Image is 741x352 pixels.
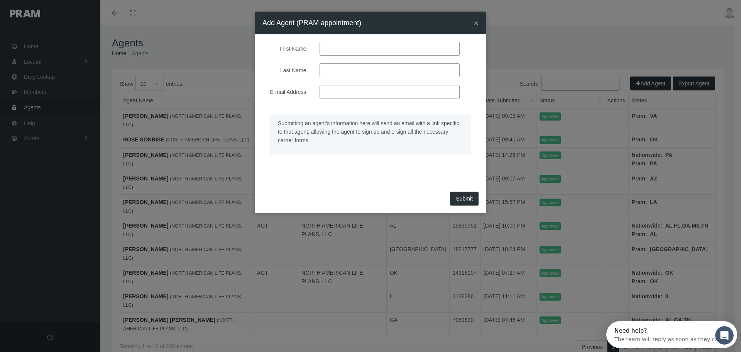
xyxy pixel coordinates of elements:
div: The team will reply as soon as they can [8,13,115,21]
div: Need help? [8,7,115,13]
span: × [474,19,479,27]
button: Submit [450,192,479,206]
p: Submitting an agent's information here will send an email with a link specific to that agent, all... [278,119,463,145]
label: E-mail Address: [257,85,314,99]
label: Last Name: [257,63,314,77]
iframe: Intercom live chat discovery launcher [606,321,737,348]
span: Submit [456,196,473,202]
div: Open Intercom Messenger [3,3,138,24]
h4: Add Agent (PRAM appointment) [262,17,361,28]
iframe: Intercom live chat [715,326,734,345]
button: Close [474,19,479,27]
label: First Name: [257,42,314,56]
